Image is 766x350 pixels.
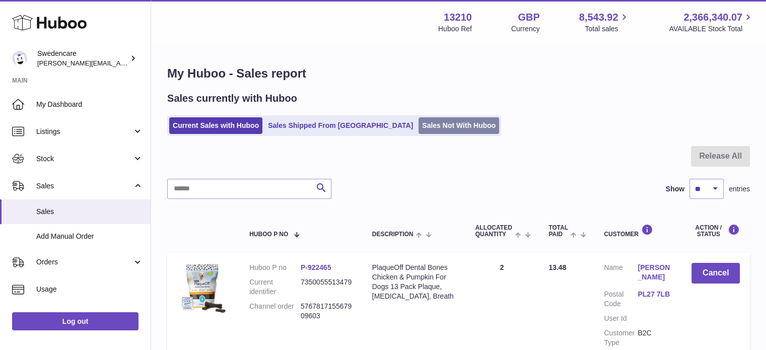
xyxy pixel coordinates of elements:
[579,11,630,34] a: 8,543.92 Total sales
[585,24,630,34] span: Total sales
[249,277,301,297] dt: Current identifier
[36,181,132,191] span: Sales
[12,51,27,66] img: rebecca.fall@swedencare.co.uk
[683,11,742,24] span: 2,366,340.07
[604,314,638,323] dt: User Id
[249,231,288,238] span: Huboo P no
[604,224,671,238] div: Customer
[638,263,671,282] a: [PERSON_NAME]
[36,207,143,217] span: Sales
[729,184,750,194] span: entries
[669,11,754,34] a: 2,366,340.07 AVAILABLE Stock Total
[475,225,513,238] span: ALLOCATED Quantity
[691,263,740,284] button: Cancel
[579,11,618,24] span: 8,543.92
[691,224,740,238] div: Action / Status
[36,127,132,136] span: Listings
[666,184,684,194] label: Show
[264,117,416,134] a: Sales Shipped From [GEOGRAPHIC_DATA]
[604,328,638,347] dt: Customer Type
[36,154,132,164] span: Stock
[301,277,352,297] dd: 7350055513479
[372,263,455,301] div: PlaqueOff Dental Bones Chicken & Pumpkin For Dogs 13 Pack Plaque, [MEDICAL_DATA], Breath
[444,11,472,24] strong: 13210
[249,263,301,272] dt: Huboo P no
[669,24,754,34] span: AVAILABLE Stock Total
[249,302,301,321] dt: Channel order
[12,312,138,330] a: Log out
[177,263,228,313] img: $_57.JPG
[638,290,671,299] a: PL27 7LB
[548,225,568,238] span: Total paid
[167,92,297,105] h2: Sales currently with Huboo
[37,49,128,68] div: Swedencare
[518,11,539,24] strong: GBP
[37,59,202,67] span: [PERSON_NAME][EMAIL_ADDRESS][DOMAIN_NAME]
[36,100,143,109] span: My Dashboard
[167,65,750,82] h1: My Huboo - Sales report
[604,263,638,285] dt: Name
[604,290,638,309] dt: Postal Code
[301,263,331,271] a: P-922465
[301,302,352,321] dd: 576781715567909603
[548,263,566,271] span: 13.48
[36,285,143,294] span: Usage
[169,117,262,134] a: Current Sales with Huboo
[638,328,671,347] dd: B2C
[438,24,472,34] div: Huboo Ref
[372,231,413,238] span: Description
[511,24,540,34] div: Currency
[36,232,143,241] span: Add Manual Order
[419,117,499,134] a: Sales Not With Huboo
[36,257,132,267] span: Orders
